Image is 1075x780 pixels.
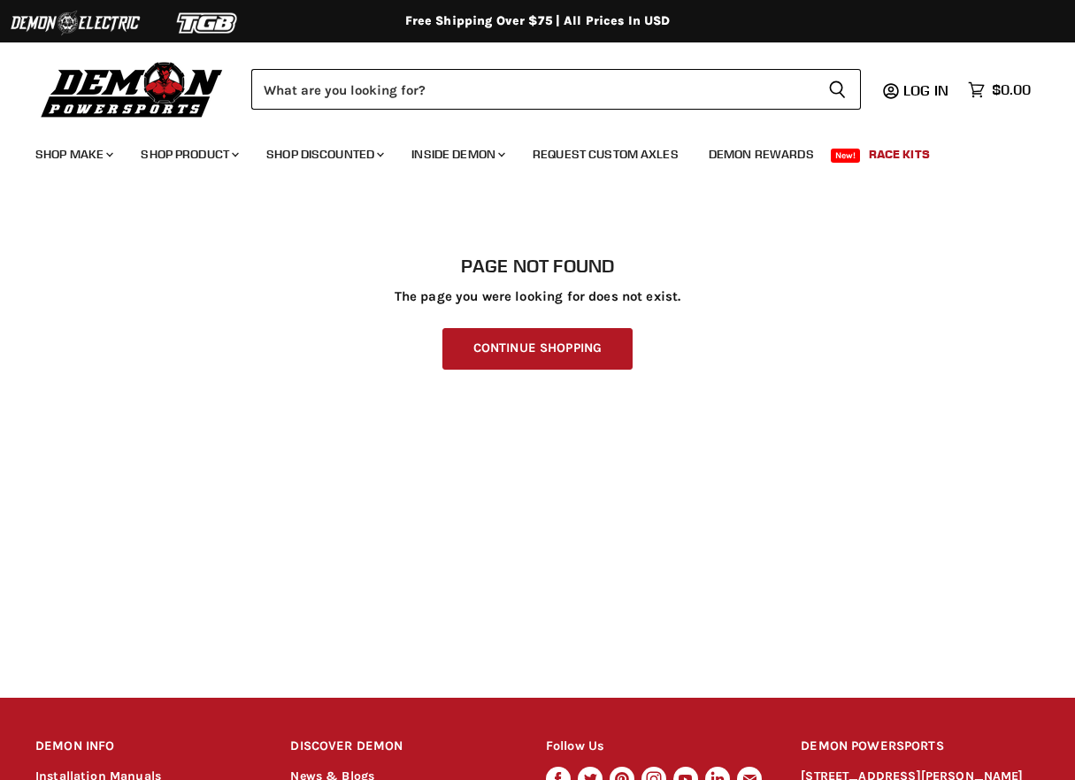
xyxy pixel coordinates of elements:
[127,136,250,172] a: Shop Product
[695,136,827,172] a: Demon Rewards
[22,136,124,172] a: Shop Make
[142,6,274,40] img: TGB Logo 2
[22,129,1026,172] ul: Main menu
[290,726,512,768] h2: DISCOVER DEMON
[895,82,959,98] a: Log in
[251,69,814,110] input: Search
[831,149,861,163] span: New!
[814,69,861,110] button: Search
[903,81,948,99] span: Log in
[35,57,229,120] img: Demon Powersports
[9,6,142,40] img: Demon Electric Logo 2
[959,77,1040,103] a: $0.00
[801,726,1040,768] h2: DEMON POWERSPORTS
[35,256,1040,277] h1: Page not found
[398,136,516,172] a: Inside Demon
[546,726,768,768] h2: Follow Us
[856,136,943,172] a: Race Kits
[35,289,1040,304] p: The page you were looking for does not exist.
[251,69,861,110] form: Product
[992,81,1031,98] span: $0.00
[519,136,692,172] a: Request Custom Axles
[253,136,395,172] a: Shop Discounted
[442,328,633,370] a: Continue Shopping
[35,726,257,768] h2: DEMON INFO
